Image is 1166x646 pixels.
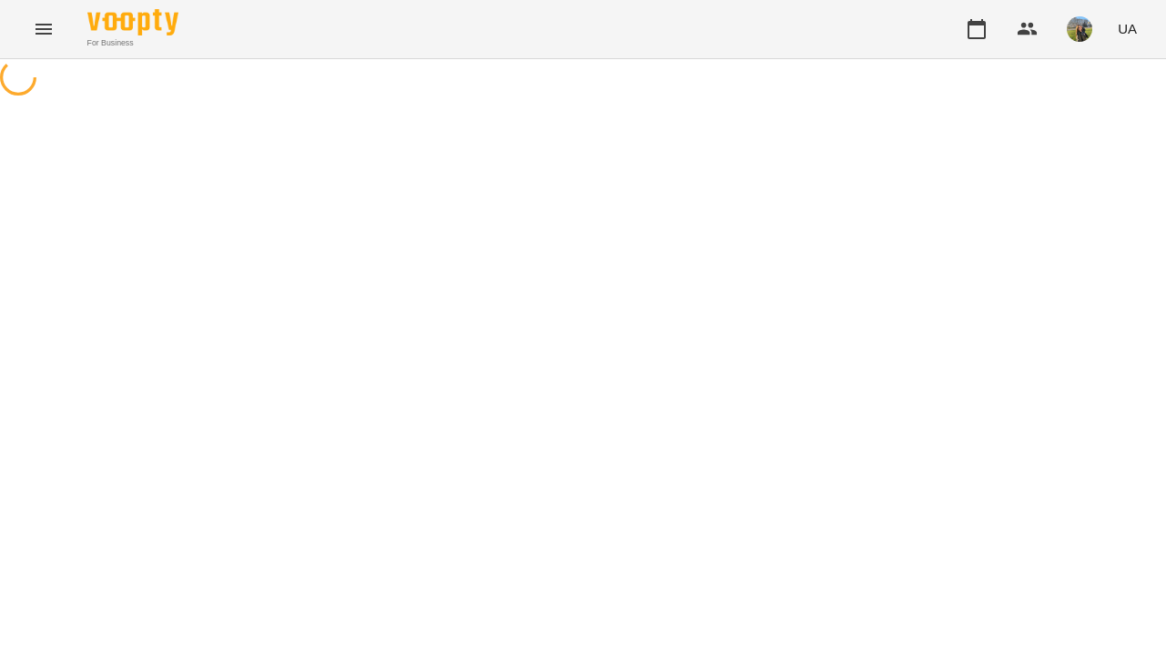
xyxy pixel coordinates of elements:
span: UA [1118,19,1137,38]
button: Menu [22,7,66,51]
span: For Business [87,37,178,49]
img: f0a73d492ca27a49ee60cd4b40e07bce.jpeg [1067,16,1092,42]
img: Voopty Logo [87,9,178,35]
button: UA [1110,12,1144,45]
